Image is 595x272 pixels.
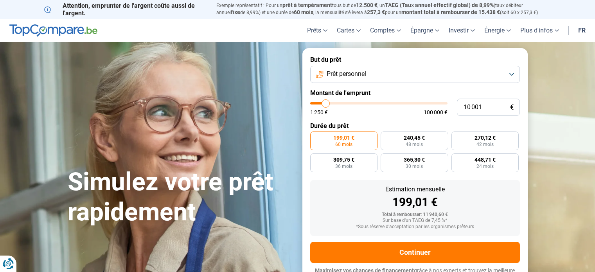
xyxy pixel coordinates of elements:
[516,19,564,42] a: Plus d'infos
[385,2,494,8] span: TAEG (Taux annuel effectif global) de 8,99%
[404,157,425,162] span: 365,30 €
[282,2,332,8] span: prêt à tempérament
[335,164,352,169] span: 36 mois
[444,19,480,42] a: Investir
[316,224,514,230] div: *Sous réserve d'acceptation par les organismes prêteurs
[367,9,385,15] span: 257,3 €
[332,19,365,42] a: Cartes
[406,19,444,42] a: Épargne
[333,135,354,141] span: 199,01 €
[9,24,97,37] img: TopCompare
[406,142,423,147] span: 48 mois
[216,2,551,16] p: Exemple représentatif : Pour un tous but de , un (taux débiteur annuel de 8,99%) et une durée de ...
[365,19,406,42] a: Comptes
[294,9,313,15] span: 60 mois
[316,218,514,223] div: Sur base d'un TAEG de 7,45 %*
[231,9,240,15] span: fixe
[476,164,494,169] span: 24 mois
[356,2,377,8] span: 12.500 €
[510,104,514,111] span: €
[310,122,520,130] label: Durée du prêt
[316,212,514,218] div: Total à rembourser: 11 940,60 €
[476,142,494,147] span: 42 mois
[401,9,500,15] span: montant total à rembourser de 15.438 €
[44,2,207,17] p: Attention, emprunter de l'argent coûte aussi de l'argent.
[424,110,448,115] span: 100 000 €
[573,19,590,42] a: fr
[327,70,366,78] span: Prêt personnel
[404,135,425,141] span: 240,45 €
[302,19,332,42] a: Prêts
[310,242,520,263] button: Continuer
[333,157,354,162] span: 309,75 €
[480,19,516,42] a: Énergie
[310,56,520,63] label: But du prêt
[335,142,352,147] span: 60 mois
[310,89,520,97] label: Montant de l'emprunt
[316,196,514,208] div: 199,01 €
[406,164,423,169] span: 30 mois
[68,167,293,227] h1: Simulez votre prêt rapidement
[475,157,496,162] span: 448,71 €
[310,110,328,115] span: 1 250 €
[310,66,520,83] button: Prêt personnel
[475,135,496,141] span: 270,12 €
[316,186,514,193] div: Estimation mensuelle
